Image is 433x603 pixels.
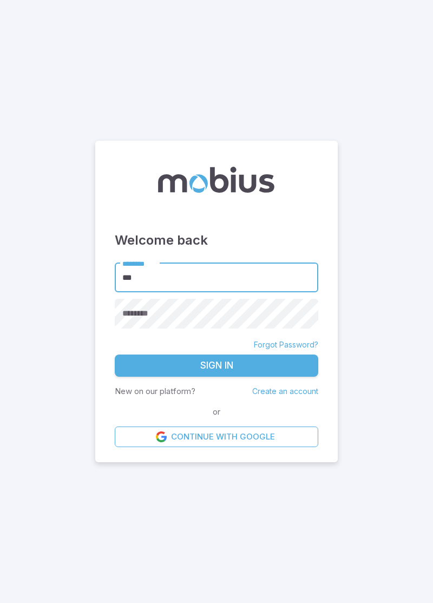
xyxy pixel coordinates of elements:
[210,406,223,418] span: or
[115,385,195,397] p: New on our platform?
[252,386,318,396] a: Create an account
[115,427,318,447] a: Continue with Google
[115,231,318,250] h3: Welcome back
[115,355,318,377] button: Sign In
[254,339,318,350] a: Forgot Password?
